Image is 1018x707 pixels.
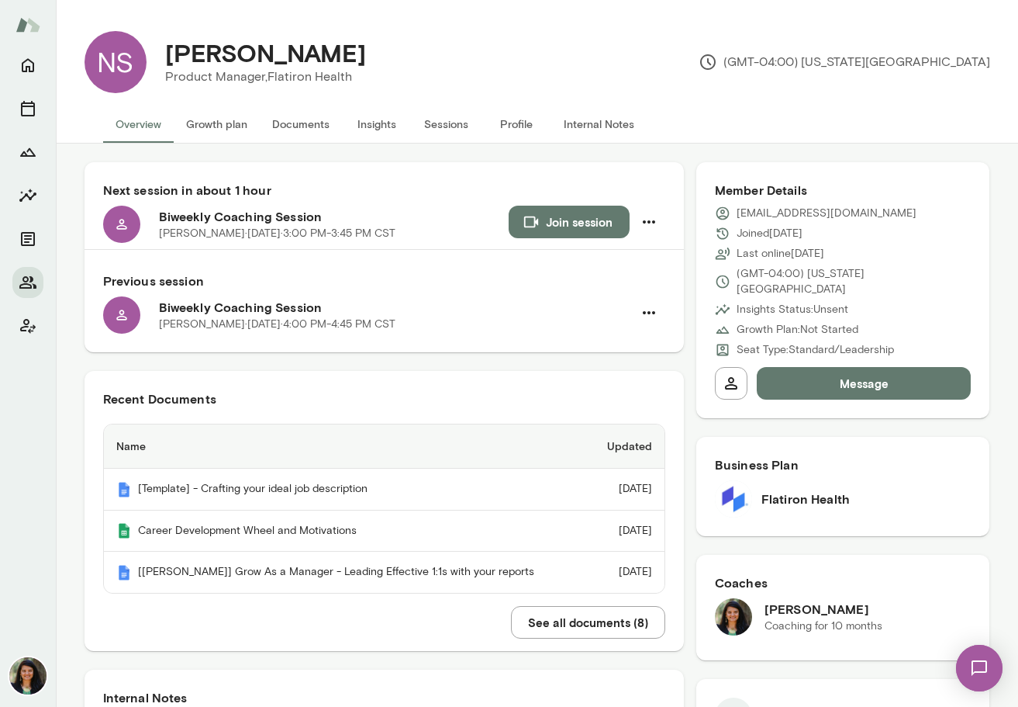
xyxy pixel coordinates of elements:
h6: Business Plan [715,456,971,474]
p: Product Manager, Flatiron Health [165,68,366,86]
img: Mento [16,10,40,40]
td: [DATE] [588,552,664,593]
button: Client app [12,310,43,341]
div: NS [85,31,147,93]
th: [Template] - Crafting your ideal job description [104,469,588,511]
p: [PERSON_NAME] · [DATE] · 3:00 PM-3:45 PM CST [159,226,395,241]
p: Insights Status: Unsent [737,302,848,317]
th: Name [104,425,588,469]
td: [DATE] [588,511,664,553]
button: Insights [342,106,412,143]
h6: Biweekly Coaching Session [159,207,509,226]
button: Members [12,267,43,298]
img: Mento [116,565,132,581]
p: Coaching for 10 months [764,619,882,634]
p: Joined [DATE] [737,226,802,241]
h6: Member Details [715,181,971,199]
button: Growth Plan [12,137,43,168]
h6: Coaches [715,574,971,592]
button: Sessions [412,106,481,143]
button: Join session [509,206,630,238]
button: Home [12,50,43,81]
p: (GMT-04:00) [US_STATE][GEOGRAPHIC_DATA] [737,266,971,297]
button: Overview [103,106,174,143]
p: Last online [DATE] [737,246,824,262]
img: Nina Patel [715,598,752,636]
p: Seat Type: Standard/Leadership [737,342,894,358]
p: [EMAIL_ADDRESS][DOMAIN_NAME] [737,206,916,221]
button: Message [757,367,971,400]
h6: Biweekly Coaching Session [159,298,633,317]
button: Documents [12,224,43,255]
h6: [PERSON_NAME] [764,600,882,619]
td: [DATE] [588,469,664,511]
th: [[PERSON_NAME]] Grow As a Manager - Leading Effective 1:1s with your reports [104,552,588,593]
p: [PERSON_NAME] · [DATE] · 4:00 PM-4:45 PM CST [159,317,395,332]
img: Mento [116,482,132,497]
h6: Next session in about 1 hour [103,181,665,199]
button: Sessions [12,93,43,124]
h6: Internal Notes [103,688,665,707]
button: Growth plan [174,106,260,143]
th: Updated [588,425,664,469]
p: Growth Plan: Not Started [737,322,858,338]
h6: Flatiron Health [761,490,850,508]
h6: Recent Documents [103,390,665,408]
button: See all documents (8) [511,606,665,639]
th: Career Development Wheel and Motivations [104,511,588,553]
h6: Previous session [103,272,665,290]
button: Profile [481,106,551,143]
p: (GMT-04:00) [US_STATE][GEOGRAPHIC_DATA] [699,53,990,71]
img: Nina Patel [9,657,47,695]
button: Documents [260,106,342,143]
button: Internal Notes [551,106,647,143]
img: Mento [116,523,132,539]
button: Insights [12,180,43,211]
h4: [PERSON_NAME] [165,38,366,68]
